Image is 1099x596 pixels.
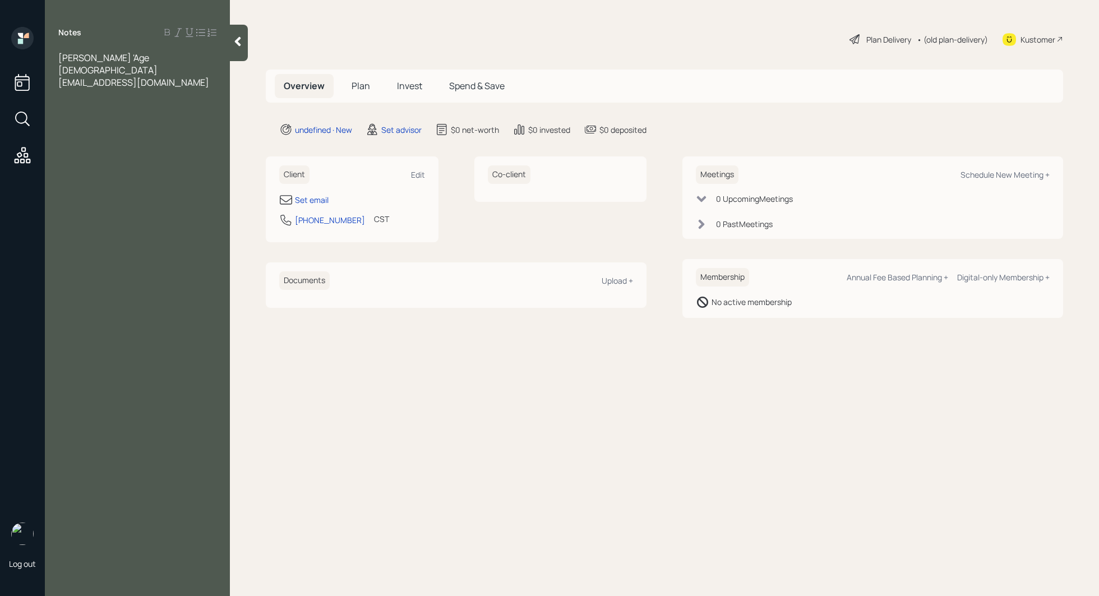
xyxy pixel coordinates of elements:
div: undefined · New [295,124,352,136]
div: 0 Upcoming Meeting s [716,193,793,205]
span: Overview [284,80,325,92]
div: 0 Past Meeting s [716,218,773,230]
div: Log out [9,558,36,569]
div: Set advisor [381,124,422,136]
h6: Co-client [488,165,530,184]
span: Plan [352,80,370,92]
h6: Documents [279,271,330,290]
div: $0 net-worth [451,124,499,136]
span: Invest [397,80,422,92]
div: Edit [411,169,425,180]
h6: Meetings [696,165,738,184]
label: Notes [58,27,81,38]
div: [PHONE_NUMBER] [295,214,365,226]
span: Spend & Save [449,80,505,92]
h6: Membership [696,268,749,287]
div: Upload + [602,275,633,286]
img: retirable_logo.png [11,523,34,545]
div: $0 invested [528,124,570,136]
div: $0 deposited [599,124,647,136]
div: No active membership [712,296,792,308]
div: Set email [295,194,329,206]
div: Digital-only Membership + [957,272,1050,283]
div: Plan Delivery [866,34,911,45]
span: [EMAIL_ADDRESS][DOMAIN_NAME] [58,76,209,89]
span: [PERSON_NAME] 'Age [DEMOGRAPHIC_DATA] [58,52,158,76]
div: Schedule New Meeting + [961,169,1050,180]
div: • (old plan-delivery) [917,34,988,45]
div: Kustomer [1020,34,1055,45]
div: CST [374,213,389,225]
div: Annual Fee Based Planning + [847,272,948,283]
h6: Client [279,165,310,184]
